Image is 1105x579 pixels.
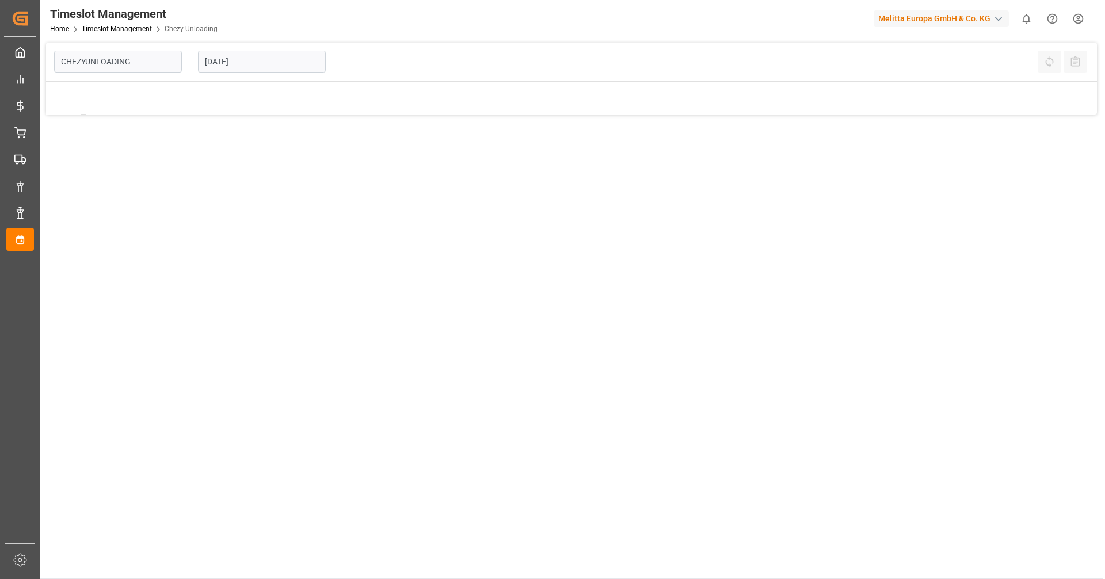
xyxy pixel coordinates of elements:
button: Help Center [1039,6,1065,32]
div: Timeslot Management [50,5,218,22]
button: Melitta Europa GmbH & Co. KG [874,7,1013,29]
input: Type to search/select [54,51,182,73]
div: Melitta Europa GmbH & Co. KG [874,10,1009,27]
input: DD-MM-YYYY [198,51,326,73]
a: Home [50,25,69,33]
button: show 0 new notifications [1013,6,1039,32]
a: Timeslot Management [82,25,152,33]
